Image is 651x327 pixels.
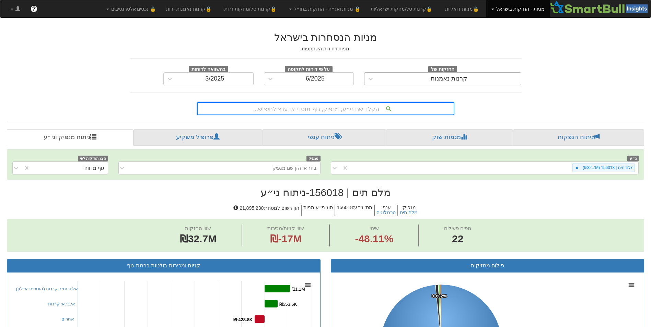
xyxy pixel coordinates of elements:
[550,0,651,14] img: Smartbull
[78,156,108,161] span: הצג החזקות לפי
[431,293,444,299] tspan: 0.77%
[386,129,513,146] a: מגמות שוק
[16,286,78,291] a: אלטרנטיב קרנות (הוסטינג איילון)
[232,205,301,216] h5: הון רשום למסחר : 21,895,230
[161,0,219,17] a: 🔒קרנות נאמנות זרות
[434,293,447,299] tspan: 0.32%
[285,66,333,73] span: על פי דוחות לתקופה
[48,301,75,306] a: אי.בי.אי קרנות
[84,165,104,171] div: גוף מדווח
[267,225,304,231] span: שווי קניות/מכירות
[180,233,217,244] span: ₪32.7M
[205,75,224,82] div: 3/2025
[130,46,521,51] h5: מניות ויחידות השתתפות
[262,129,386,146] a: ניתוח ענפי
[7,187,644,198] h2: מלם תים | 156018 - ניתוח ני״ע
[440,0,487,17] a: 🔒מניות דואליות
[400,210,418,215] button: מלם תים
[431,75,467,82] div: קרנות נאמנות
[627,156,639,161] span: ני״ע
[272,165,317,171] div: בחר או הזן שם מנפיק
[301,205,335,216] h5: סוג ני״ע : מניות
[306,156,321,161] span: מנפיק
[25,0,43,17] a: ?
[428,66,457,73] span: החזקות של
[335,205,374,216] h5: מס' ני״ע : 156018
[233,317,253,322] tspan: ₪-428.8K
[284,0,365,17] a: 🔒 מניות ואג״ח - החזקות בחו״ל
[133,129,262,146] a: פרופיל משקיע
[198,103,454,114] div: הקלד שם ני״ע, מנפיק, גוף מוסדי או ענף לחיפוש...
[444,232,471,246] span: 22
[397,205,419,216] h5: מנפיק :
[130,32,521,43] h2: מניות הנסחרות בישראל
[61,316,74,322] a: אחרים
[279,302,297,307] tspan: ₪553.6K
[513,129,644,146] a: ניתוח הנפקות
[185,225,211,231] span: שווי החזקות
[336,263,639,269] h3: פילוח מחזיקים
[365,0,440,17] a: 🔒קרנות סל/מחקות ישראליות
[433,293,446,299] tspan: 0.41%
[189,66,228,73] span: בהשוואה לדוחות
[374,205,397,216] h5: ענף :
[370,225,379,231] span: שינוי
[292,287,305,292] tspan: ₪1.1M
[12,263,315,269] h3: קניות ומכירות בולטות ברמת גוף
[355,232,393,246] span: -48.11%
[581,164,635,172] div: מלם תים | 156018 (₪32.7M)
[101,0,161,17] a: 🔒 נכסים אלטרנטיבים
[219,0,284,17] a: 🔒קרנות סל/מחקות זרות
[444,225,471,231] span: גופים פעילים
[376,210,396,215] button: טכנולוגיה
[306,75,325,82] div: 6/2025
[7,129,133,146] a: ניתוח מנפיק וני״ע
[486,0,549,17] a: מניות - החזקות בישראל
[270,233,302,244] span: ₪-17M
[32,5,36,12] span: ?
